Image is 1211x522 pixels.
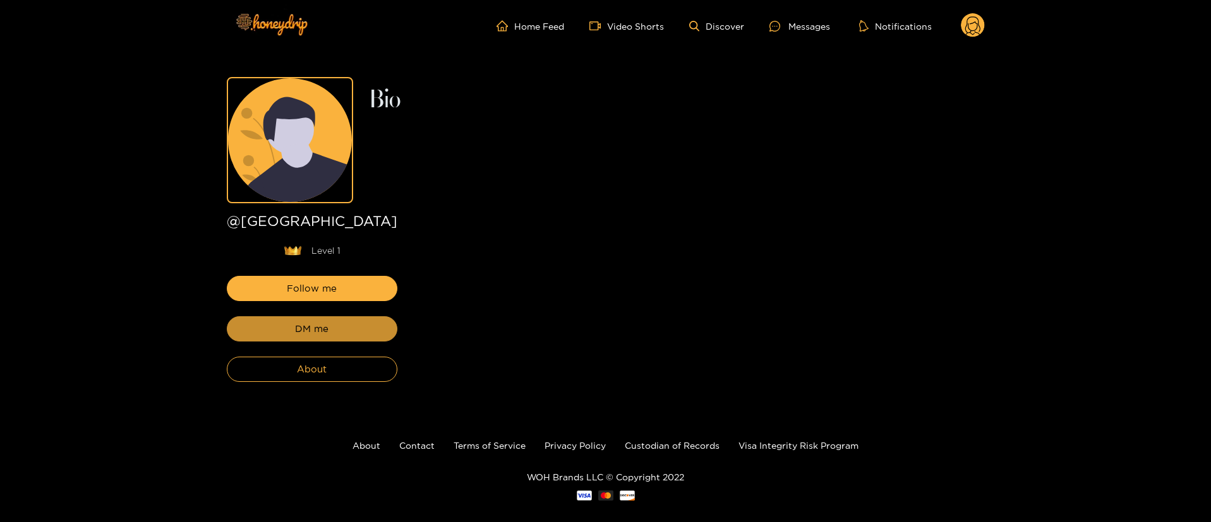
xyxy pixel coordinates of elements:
[625,441,720,450] a: Custodian of Records
[497,20,564,32] a: Home Feed
[545,441,606,450] a: Privacy Policy
[399,441,435,450] a: Contact
[352,441,380,450] a: About
[227,276,397,301] button: Follow me
[227,213,397,234] h1: @ [GEOGRAPHIC_DATA]
[738,441,859,450] a: Visa Integrity Risk Program
[454,441,526,450] a: Terms of Service
[589,20,664,32] a: Video Shorts
[689,21,744,32] a: Discover
[589,20,607,32] span: video-camera
[295,321,328,336] span: DM me
[855,20,936,32] button: Notifications
[297,362,327,377] span: About
[287,281,337,296] span: Follow me
[227,357,397,382] button: About
[227,316,397,341] button: DM me
[311,244,340,257] span: Level 1
[284,246,302,256] img: lavel grade
[769,19,830,33] div: Messages
[497,20,514,32] span: home
[368,90,985,111] h2: Bio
